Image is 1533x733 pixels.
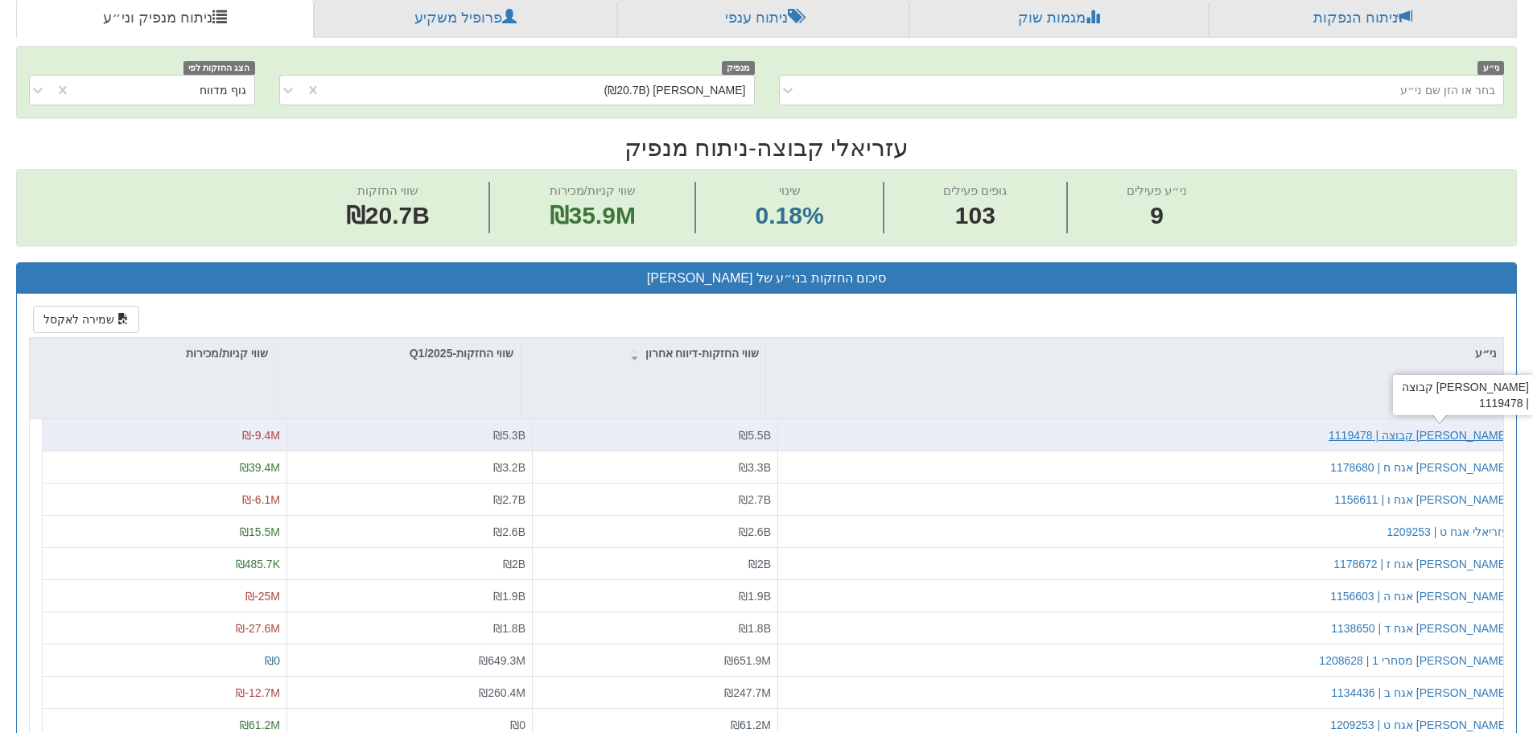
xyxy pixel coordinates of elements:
span: ₪0 [510,719,525,731]
span: ₪-25M [245,590,280,603]
span: ₪61.2M [731,719,771,731]
button: [PERSON_NAME] קבוצה | 1119478 [1329,427,1509,443]
span: ₪5.3B [493,429,525,442]
button: [PERSON_NAME] אגח ו | 1156611 [1334,492,1509,508]
span: ₪1.8B [493,622,525,635]
h2: עזריאלי קבוצה - ניתוח מנפיק [16,134,1517,161]
h3: סיכום החזקות בני״ע של [PERSON_NAME] [29,271,1504,286]
div: [PERSON_NAME] קבוצה | 1119478 [1393,375,1533,415]
span: ₪1.9B [739,590,771,603]
span: ₪61.2M [240,719,280,731]
span: ₪485.7K [236,558,280,570]
span: 9 [1127,199,1187,233]
span: ני״ע [1477,61,1504,75]
span: ₪2.7B [739,493,771,506]
span: ₪651.9M [724,654,771,667]
span: 0.18% [756,199,824,233]
span: ₪1.9B [493,590,525,603]
span: מנפיק [722,61,755,75]
span: ₪39.4M [240,461,280,474]
span: ₪20.7B [346,202,430,229]
span: שינוי [779,183,801,197]
button: [PERSON_NAME] מסחרי 1 | 1208628 [1319,653,1509,669]
span: שווי החזקות [357,183,418,197]
span: ₪1.8B [739,622,771,635]
button: [PERSON_NAME] אגח ט | 1209253 [1330,717,1509,733]
span: ₪2B [748,558,771,570]
span: ₪-27.6M [236,622,280,635]
span: ₪2.6B [493,525,525,538]
span: ₪2.6B [739,525,771,538]
div: [PERSON_NAME] (₪20.7B) [604,82,746,98]
span: ₪-12.7M [236,686,280,699]
span: ₪35.9M [550,202,636,229]
button: [PERSON_NAME] אגח ד | 1138650 [1331,620,1509,636]
button: [PERSON_NAME] אגח ח | 1178680 [1330,459,1509,476]
button: עזריאלי אגח ט | 1209253 [1387,524,1509,540]
span: ₪0 [265,654,280,667]
button: שמירה לאקסל [33,306,139,333]
span: ₪649.3M [479,654,525,667]
span: הצג החזקות לפי [183,61,254,75]
span: 103 [943,199,1007,233]
span: גופים פעילים [943,183,1007,197]
span: ₪260.4M [479,686,525,699]
span: שווי קניות/מכירות [550,183,636,197]
div: שווי החזקות-דיווח אחרון [521,338,765,369]
span: ₪15.5M [240,525,280,538]
button: [PERSON_NAME] אגח ה | 1156603 [1330,588,1509,604]
div: שווי החזקות-Q1/2025 [275,338,520,369]
div: גוף מדווח [200,82,246,98]
span: ני״ע פעילים [1127,183,1187,197]
span: ₪2B [503,558,525,570]
span: ₪3.3B [739,461,771,474]
span: ₪247.7M [724,686,771,699]
span: ₪-6.1M [242,493,280,506]
div: שווי קניות/מכירות [30,338,274,369]
span: ₪3.2B [493,461,525,474]
span: ₪-9.4M [242,429,280,442]
button: [PERSON_NAME] אגח ז | 1178672 [1333,556,1509,572]
div: בחר או הזן שם ני״ע [1400,82,1495,98]
div: ני״ע [766,338,1503,369]
button: [PERSON_NAME] אגח ב | 1134436 [1331,685,1509,701]
span: ₪2.7B [493,493,525,506]
span: ₪5.5B [739,429,771,442]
